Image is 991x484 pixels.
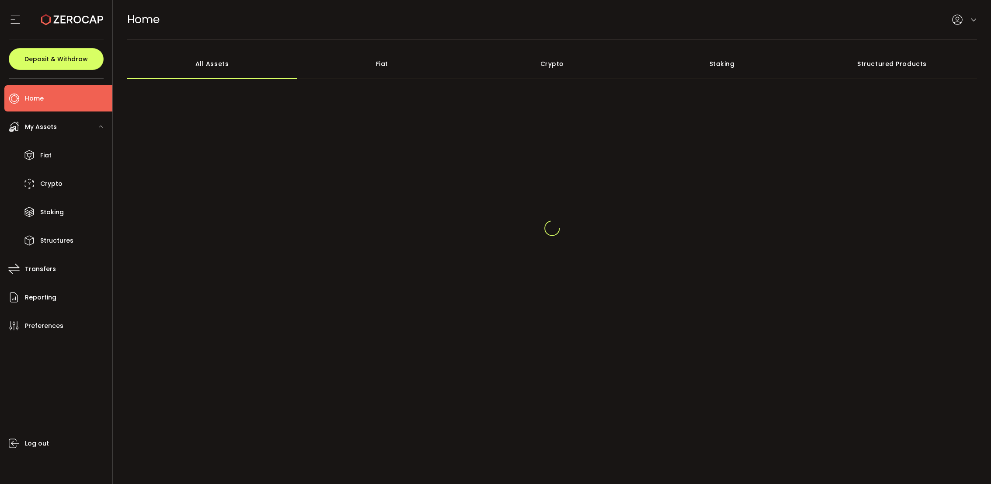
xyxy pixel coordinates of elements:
[25,92,44,105] span: Home
[25,121,57,133] span: My Assets
[297,49,467,79] div: Fiat
[40,149,52,162] span: Fiat
[467,49,637,79] div: Crypto
[25,320,63,332] span: Preferences
[24,56,88,62] span: Deposit & Withdraw
[637,49,807,79] div: Staking
[40,178,63,190] span: Crypto
[25,263,56,275] span: Transfers
[127,49,297,79] div: All Assets
[40,206,64,219] span: Staking
[807,49,977,79] div: Structured Products
[9,48,104,70] button: Deposit & Withdraw
[127,12,160,27] span: Home
[25,291,56,304] span: Reporting
[25,437,49,450] span: Log out
[40,234,73,247] span: Structures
